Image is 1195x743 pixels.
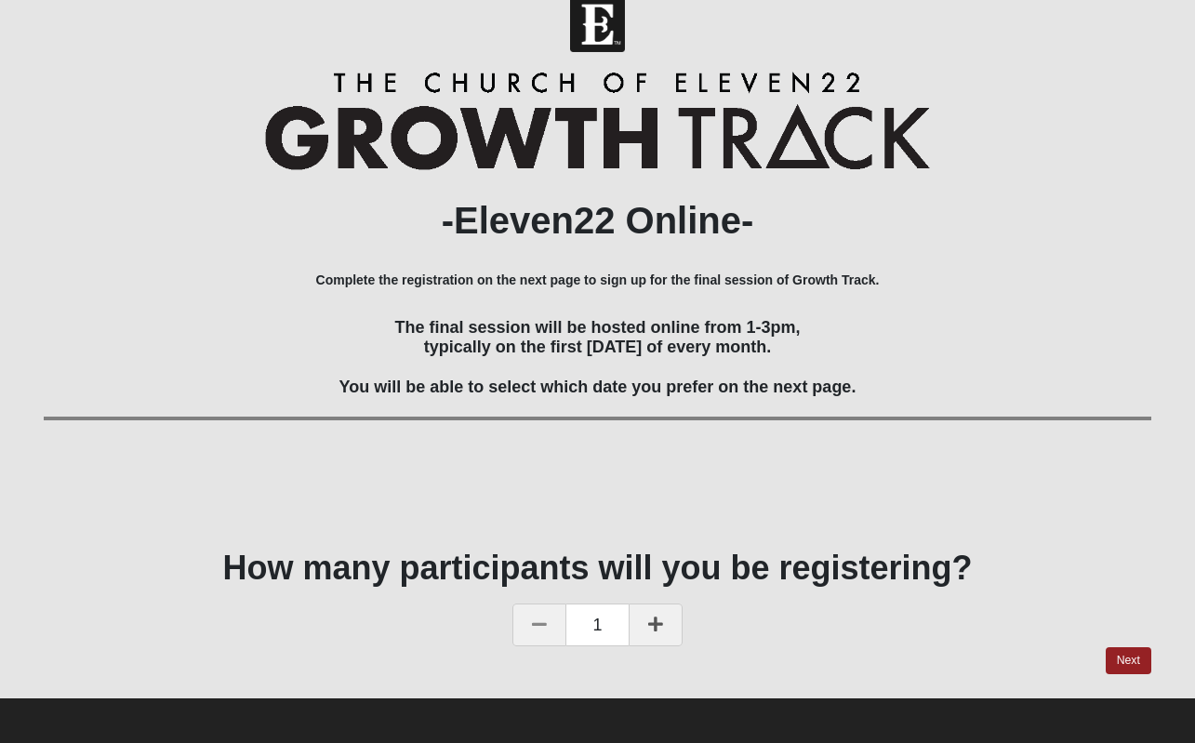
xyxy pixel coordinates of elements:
[424,338,772,356] span: typically on the first [DATE] of every month.
[442,200,754,241] b: -Eleven22 Online-
[1106,647,1151,674] a: Next
[265,72,929,170] img: Growth Track Logo
[44,548,1151,588] h1: How many participants will you be registering?
[394,318,800,337] span: The final session will be hosted online from 1-3pm,
[339,378,856,396] span: You will be able to select which date you prefer on the next page.
[566,604,628,646] span: 1
[316,272,880,287] b: Complete the registration on the next page to sign up for the final session of Growth Track.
